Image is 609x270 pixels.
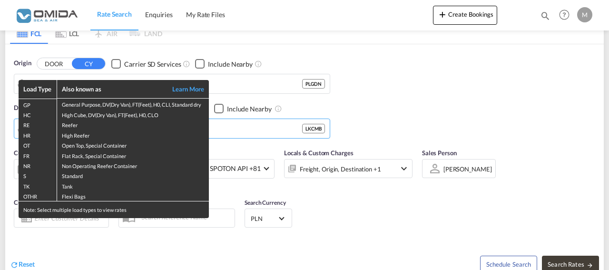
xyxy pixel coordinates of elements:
div: Also known as [62,85,162,93]
td: HC [19,109,57,119]
th: Load Type [19,80,57,99]
td: Flat Rack, Special Container [57,150,209,160]
td: RE [19,119,57,129]
td: Non Operating Reefer Container [57,160,209,170]
td: Reefer [57,119,209,129]
td: OT [19,140,57,150]
td: NR [19,160,57,170]
td: High Cube, DV(Dry Van), FT(Feet), H0, CLO [57,109,209,119]
td: Open Top, Special Container [57,140,209,150]
td: OTHR [19,190,57,201]
div: Note: Select multiple load types to view rates [19,201,209,218]
td: S [19,170,57,180]
td: High Reefer [57,130,209,140]
td: Standard [57,170,209,180]
td: Flexi Bags [57,190,209,201]
td: General Purpose, DV(Dry Van), FT(Feet), H0, CLI, Standard dry [57,99,209,109]
a: Learn More [161,85,204,93]
td: HR [19,130,57,140]
td: FR [19,150,57,160]
td: Tank [57,180,209,190]
td: TK [19,180,57,190]
td: GP [19,99,57,109]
